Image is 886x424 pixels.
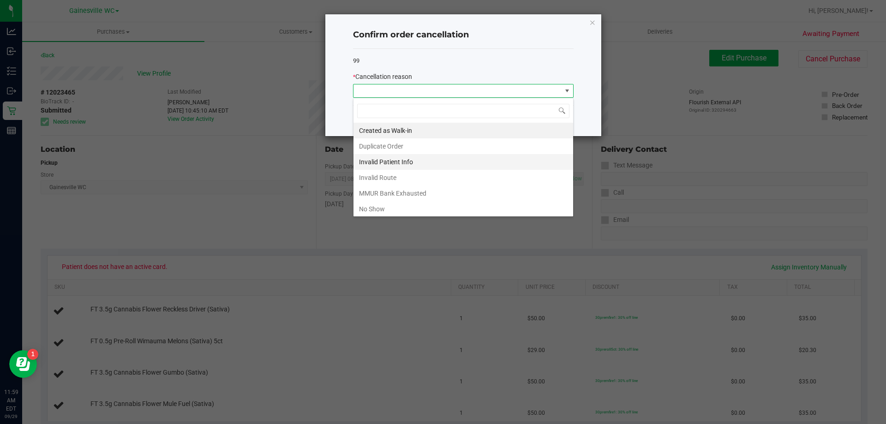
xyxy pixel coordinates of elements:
iframe: Resource center unread badge [27,349,38,360]
li: Invalid Route [353,170,573,185]
li: MMUR Bank Exhausted [353,185,573,201]
li: Duplicate Order [353,138,573,154]
button: Close [589,17,596,28]
li: No Show [353,201,573,217]
li: Created as Walk-in [353,123,573,138]
span: Cancellation reason [355,73,412,80]
h4: Confirm order cancellation [353,29,574,41]
li: Invalid Patient Info [353,154,573,170]
span: 99 [353,57,359,64]
iframe: Resource center [9,350,37,378]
